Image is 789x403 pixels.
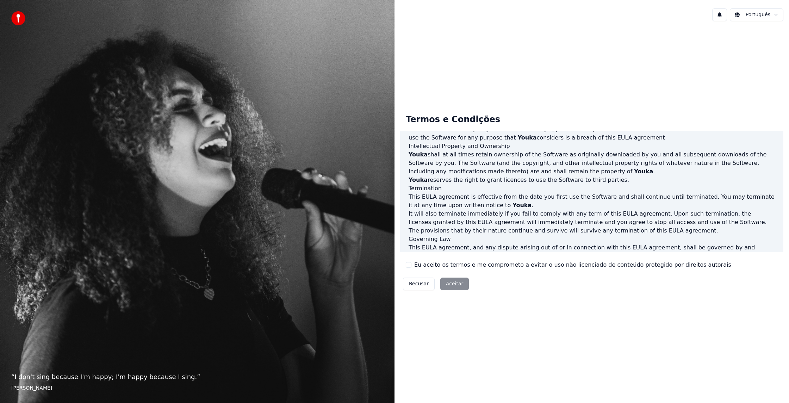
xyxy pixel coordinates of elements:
[11,385,383,392] footer: [PERSON_NAME]
[409,243,775,260] p: This EULA agreement, and any dispute arising out of or in connection with this EULA agreement, sh...
[403,278,435,290] button: Recusar
[518,134,537,141] span: Youka
[409,193,775,210] p: This EULA agreement is effective from the date you first use the Software and shall continue unti...
[11,11,25,25] img: youka
[512,202,532,209] span: Youka
[414,261,731,269] label: Eu aceito os termos e me comprometo a evitar o uso não licenciado de conteúdo protegido por direi...
[409,176,428,183] span: Youka
[409,151,428,158] span: Youka
[409,184,775,193] h3: Termination
[409,134,775,142] li: use the Software for any purpose that considers is a breach of this EULA agreement
[409,210,775,235] p: It will also terminate immediately if you fail to comply with any term of this EULA agreement. Up...
[409,235,775,243] h3: Governing Law
[409,142,775,150] h3: Intellectual Property and Ownership
[634,168,653,175] span: Youka
[409,150,775,176] p: shall at all times retain ownership of the Software as originally downloaded by you and all subse...
[11,372,383,382] p: “ I don't sing because I'm happy; I'm happy because I sing. ”
[400,108,506,131] div: Termos e Condições
[409,176,775,184] p: reserves the right to grant licences to use the Software to third parties.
